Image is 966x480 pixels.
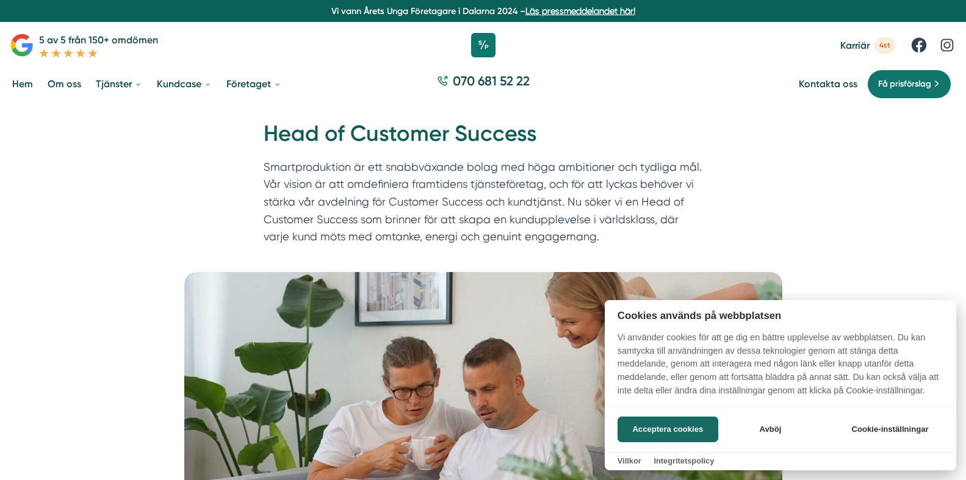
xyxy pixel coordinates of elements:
button: Avböj [722,417,819,442]
button: Acceptera cookies [618,417,718,442]
a: Integritetspolicy [654,456,714,465]
p: Vi använder cookies för att ge dig en bättre upplevelse av webbplatsen. Du kan samtycka till anvä... [605,331,956,406]
a: Villkor [618,456,641,465]
h2: Cookies används på webbplatsen [605,310,956,321]
button: Cookie-inställningar [837,417,943,442]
